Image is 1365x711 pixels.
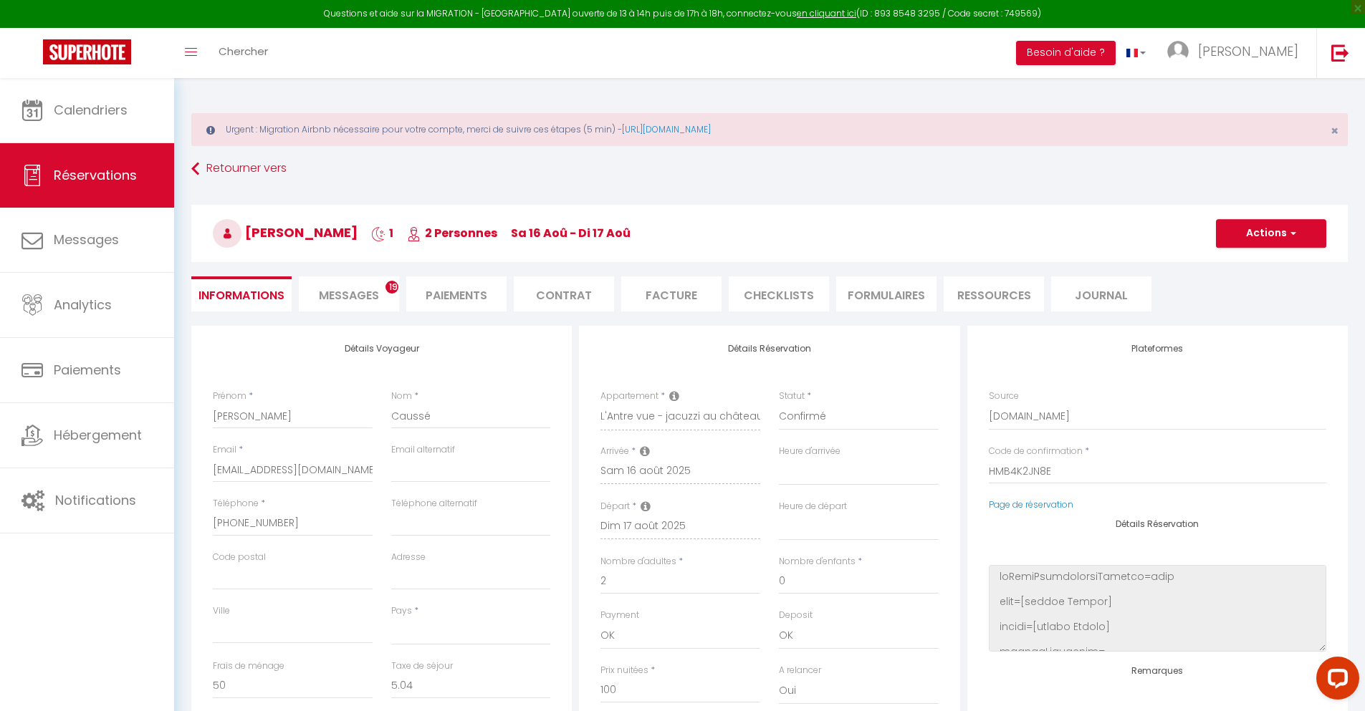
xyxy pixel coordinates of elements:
span: [PERSON_NAME] [1198,42,1298,60]
label: Prénom [213,390,246,403]
label: A relancer [779,664,821,677]
span: sa 16 Aoû - di 17 Aoû [511,225,631,241]
li: Contrat [514,276,614,311]
label: Payment [600,609,639,622]
label: Code de confirmation [989,445,1083,458]
span: Messages [54,231,119,248]
label: Heure d'arrivée [779,445,840,458]
label: Prix nuitées [600,664,648,677]
span: Paiements [54,361,121,379]
a: Chercher [208,28,279,78]
label: Nom [391,390,412,403]
a: ... [PERSON_NAME] [1156,28,1316,78]
label: Nombre d'enfants [779,555,856,569]
a: Page de réservation [989,498,1073,511]
span: Calendriers [54,101,128,119]
label: Email [213,443,236,457]
img: Super Booking [43,39,131,64]
li: CHECKLISTS [729,276,829,311]
label: Arrivée [600,445,629,458]
button: Actions [1216,219,1326,248]
span: Notifications [55,491,136,509]
h4: Détails Voyageur [213,344,550,354]
li: Facture [621,276,722,311]
label: Départ [600,500,630,513]
h4: Détails Réservation [989,519,1326,529]
label: Téléphone alternatif [391,497,477,511]
img: ... [1167,41,1189,62]
label: Code postal [213,551,266,564]
h4: Détails Réservation [600,344,938,354]
span: 19 [385,281,398,294]
label: Statut [779,390,805,403]
label: Adresse [391,551,426,564]
span: Analytics [54,296,112,314]
li: FORMULAIRES [836,276,937,311]
a: en cliquant ici [797,7,856,19]
button: Close [1331,125,1338,137]
label: Heure de départ [779,500,847,513]
li: Paiements [406,276,507,311]
img: logout [1331,44,1349,62]
span: 2 Personnes [407,225,497,241]
span: × [1331,122,1338,140]
li: Informations [191,276,292,311]
label: Téléphone [213,497,259,511]
h4: Plateformes [989,344,1326,354]
span: [PERSON_NAME] [213,223,358,241]
label: Email alternatif [391,443,455,457]
li: Ressources [944,276,1044,311]
label: Frais de ménage [213,659,284,673]
h4: Remarques [989,666,1326,676]
label: Deposit [779,609,813,622]
span: Réservations [54,166,137,184]
label: Taxe de séjour [391,659,453,673]
button: Besoin d'aide ? [1016,41,1116,65]
li: Journal [1051,276,1151,311]
span: 1 [371,225,393,241]
a: Retourner vers [191,156,1348,182]
label: Ville [213,604,230,618]
div: Urgent : Migration Airbnb nécessaire pour votre compte, merci de suivre ces étapes (5 min) - [191,113,1348,146]
label: Nombre d'adultes [600,555,676,569]
label: Appartement [600,390,658,403]
a: [URL][DOMAIN_NAME] [622,123,711,135]
span: Hébergement [54,426,142,444]
label: Source [989,390,1019,403]
span: Chercher [219,44,268,59]
iframe: LiveChat chat widget [1305,651,1365,711]
label: Pays [391,604,412,618]
span: Messages [319,287,379,304]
